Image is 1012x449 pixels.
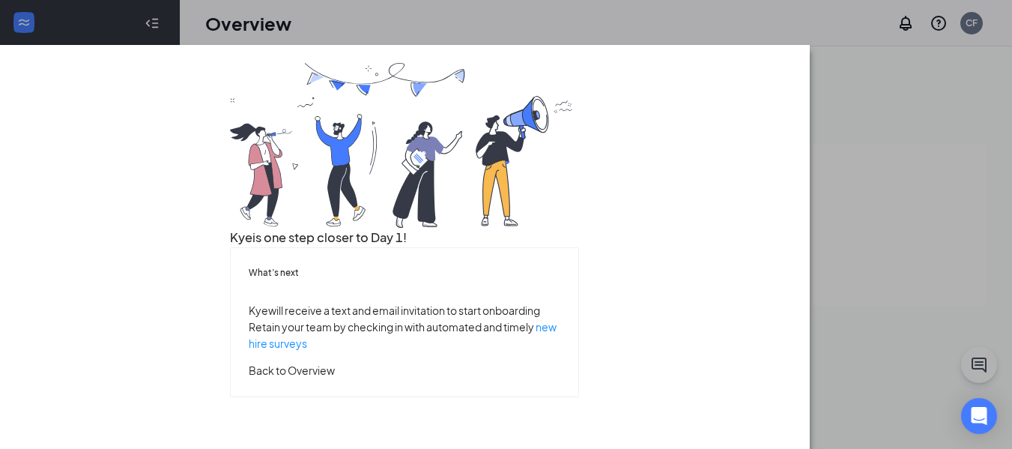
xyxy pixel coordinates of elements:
[961,398,997,434] div: Open Intercom Messenger
[249,266,560,280] h5: What’s next
[249,320,557,350] a: new hire surveys
[230,228,579,247] h3: Kye is one step closer to Day 1!
[249,362,335,379] button: Back to Overview
[249,302,560,319] p: Kye will receive a text and email invitation to start onboarding
[230,63,575,228] img: you are all set
[249,319,560,352] p: Retain your team by checking in with automated and timely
